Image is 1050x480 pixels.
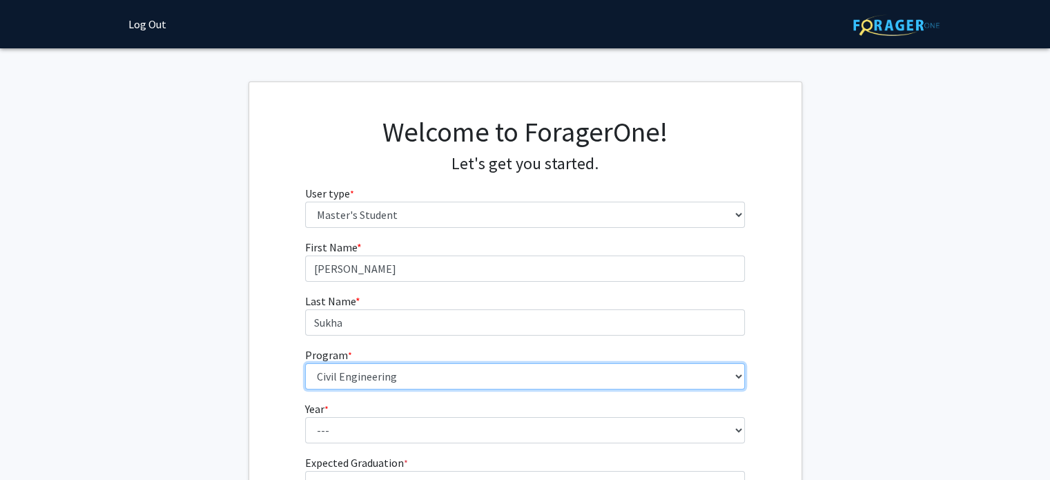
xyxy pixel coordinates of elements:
label: User type [305,185,354,202]
h1: Welcome to ForagerOne! [305,115,745,148]
span: First Name [305,240,357,254]
label: Expected Graduation [305,454,408,471]
img: ForagerOne Logo [853,15,940,36]
h4: Let's get you started. [305,154,745,174]
label: Year [305,401,329,417]
iframe: Chat [10,418,59,470]
label: Program [305,347,352,363]
span: Last Name [305,294,356,308]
